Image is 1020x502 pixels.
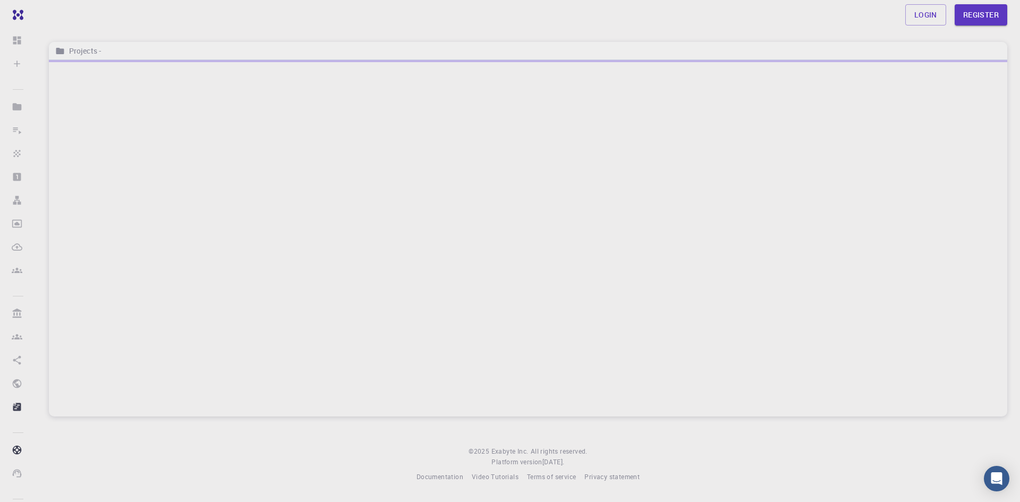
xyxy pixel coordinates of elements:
a: Privacy statement [584,472,640,482]
a: Register [955,4,1007,25]
span: Privacy statement [584,472,640,481]
span: Exabyte Inc. [491,447,529,455]
a: Documentation [416,472,463,482]
div: Open Intercom Messenger [984,466,1009,491]
span: All rights reserved. [531,446,588,457]
img: logo [8,10,23,20]
a: [DATE]. [542,457,565,467]
nav: breadcrumb [53,45,104,57]
a: Video Tutorials [472,472,518,482]
a: Terms of service [527,472,576,482]
span: Terms of service [527,472,576,481]
a: Login [905,4,946,25]
span: Video Tutorials [472,472,518,481]
span: Documentation [416,472,463,481]
h6: Projects - [65,45,101,57]
span: [DATE] . [542,457,565,466]
span: Platform version [491,457,542,467]
span: © 2025 [469,446,491,457]
a: Exabyte Inc. [491,446,529,457]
